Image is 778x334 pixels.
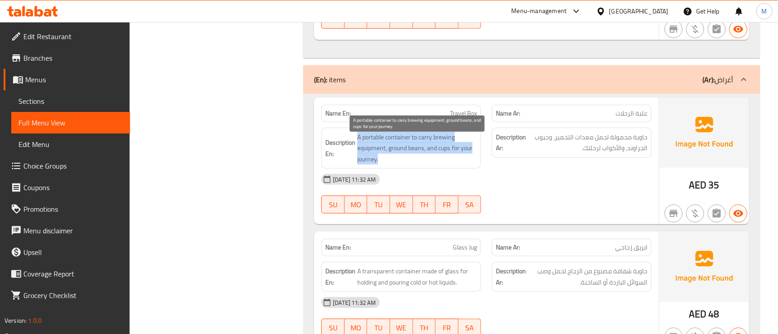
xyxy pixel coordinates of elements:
span: Coupons [23,182,123,193]
span: TH [417,13,432,27]
strong: Name En: [325,243,351,252]
span: Coverage Report [23,268,123,279]
span: Glass Jug [453,243,477,252]
strong: Name Ar: [496,109,520,118]
span: FR [439,13,455,27]
p: أغراض [702,74,733,85]
a: Sections [11,90,130,112]
button: Not branch specific item [665,205,683,223]
strong: Name En: [325,109,351,118]
b: (Ar): [702,73,715,86]
button: Not has choices [708,20,726,38]
span: WE [394,13,409,27]
button: SU [321,196,344,214]
span: A portable container to carry brewing equipment, ground beans, and cups for your journey. [357,132,477,165]
span: MO [348,13,364,27]
strong: Description Ar: [496,132,526,154]
span: SA [462,13,478,27]
span: [DATE] 11:32 AM [329,298,379,307]
img: Ae5nvW7+0k+MAAAAAElFTkSuQmCC [659,98,749,168]
a: Coupons [4,177,130,198]
a: Menus [4,69,130,90]
button: MO [345,196,368,214]
span: Edit Menu [18,139,123,150]
span: Travel Box [450,109,477,118]
span: Menu disclaimer [23,225,123,236]
a: Grocery Checklist [4,285,130,306]
button: WE [390,196,413,214]
span: WE [394,198,409,211]
span: SA [462,198,478,211]
span: MO [348,198,364,211]
span: SU [325,198,341,211]
span: FR [439,198,455,211]
button: TU [367,196,390,214]
strong: Name Ar: [496,243,520,252]
span: AED [689,305,706,323]
button: Purchased item [686,20,704,38]
strong: Description Ar: [496,266,526,288]
p: items [314,74,346,85]
img: Ae5nvW7+0k+MAAAAAElFTkSuQmCC [659,232,749,302]
span: Version: [4,315,27,326]
button: Not branch specific item [665,20,683,38]
div: [GEOGRAPHIC_DATA] [609,6,669,16]
span: Menus [25,74,123,85]
button: FR [436,196,459,214]
a: Coverage Report [4,263,130,285]
button: Available [729,20,747,38]
span: A transparent container made of glass for holding and pouring cold or hot liquids. [357,266,477,288]
span: علبة الرحلات [616,109,648,118]
a: Upsell [4,241,130,263]
span: Promotions [23,204,123,214]
span: 35 [709,176,720,194]
button: TH [413,196,436,214]
button: Purchased item [686,205,704,223]
button: Not has choices [708,205,726,223]
a: Branches [4,47,130,69]
span: Full Menu View [18,117,123,128]
span: TU [371,13,387,27]
span: M [762,6,767,16]
span: SU [325,13,341,27]
span: Branches [23,53,123,63]
span: حاوية محمولة لحمل معدات التخمير، وحبوب الجراوند، والأكواب لرحلتك. [528,132,648,154]
a: Choice Groups [4,155,130,177]
b: (En): [314,73,327,86]
span: [DATE] 11:32 AM [329,175,379,184]
span: AED [689,176,706,194]
span: Choice Groups [23,160,123,171]
span: Grocery Checklist [23,290,123,301]
span: Edit Restaurant [23,31,123,42]
a: Menu disclaimer [4,220,130,241]
a: Edit Restaurant [4,26,130,47]
a: Promotions [4,198,130,220]
a: Full Menu View [11,112,130,134]
span: حاوية شفافة مصنوع من الزجاج لحمل وصب السوائل الباردة أو الساخنة. [528,266,648,288]
span: ابريق زجاجي [615,243,648,252]
div: Menu-management [512,6,567,17]
span: TH [417,198,432,211]
span: Sections [18,96,123,107]
span: Upsell [23,247,123,258]
span: 1.0.0 [28,315,42,326]
a: Edit Menu [11,134,130,155]
button: Available [729,205,747,223]
div: (En): items(Ar):أغراض [303,65,760,94]
button: SA [459,196,481,214]
strong: Description En: [325,137,355,159]
span: TU [371,198,387,211]
span: 48 [709,305,720,323]
strong: Description En: [325,266,355,288]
